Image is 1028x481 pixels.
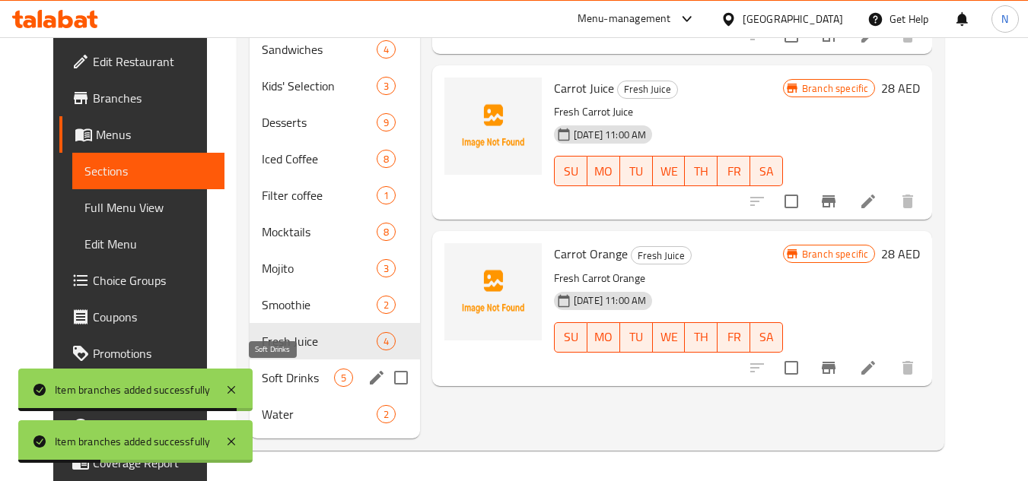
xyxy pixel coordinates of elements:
[620,156,653,186] button: TU
[691,326,711,348] span: TH
[554,103,783,122] p: Fresh Carrot Juice
[750,156,783,186] button: SA
[632,247,691,264] span: Fresh Juice
[262,296,377,314] span: Smoothie
[93,417,213,435] span: Upsell
[1001,11,1008,27] span: N
[377,223,396,241] div: items
[96,125,213,144] span: Menus
[796,81,874,96] span: Branch specific
[659,326,679,348] span: WE
[810,183,847,220] button: Branch-specific-item
[618,81,677,98] span: Fresh Juice
[250,177,420,214] div: Filter coffee1
[377,116,395,130] span: 9
[659,160,679,182] span: WE
[93,89,213,107] span: Branches
[561,326,581,348] span: SU
[250,286,420,323] div: Smoothie2
[84,198,213,217] span: Full Menu View
[718,322,750,353] button: FR
[554,269,783,288] p: Fresh Carrot Orange
[685,322,718,353] button: TH
[554,322,587,353] button: SU
[377,259,396,277] div: items
[750,322,783,353] button: SA
[262,259,377,277] span: Mojito
[561,160,581,182] span: SU
[796,247,874,261] span: Branch specific
[93,454,213,472] span: Coverage Report
[620,322,653,353] button: TU
[72,189,225,226] a: Full Menu View
[587,322,620,353] button: MO
[578,10,671,28] div: Menu-management
[250,359,420,396] div: Soft Drinks5edit
[55,381,210,398] div: Item branches added successfully
[377,40,396,59] div: items
[262,405,377,423] span: Water
[377,186,396,204] div: items
[250,104,420,141] div: Desserts9
[377,405,396,423] div: items
[554,77,614,100] span: Carrot Juice
[568,293,652,308] span: [DATE] 11:00 AM
[250,250,420,286] div: Mojito3
[377,113,396,131] div: items
[84,235,213,253] span: Edit Menu
[626,160,647,182] span: TU
[631,246,692,264] div: Fresh Juice
[377,261,395,276] span: 3
[262,113,377,131] span: Desserts
[775,352,807,384] span: Select to update
[93,344,213,362] span: Promotions
[444,78,542,175] img: Carrot Juice
[93,271,213,290] span: Choice Groups
[59,262,225,299] a: Choice Groups
[724,326,744,348] span: FR
[335,371,352,385] span: 5
[72,226,225,262] a: Edit Menu
[262,332,377,350] span: Fresh Juice
[377,225,395,239] span: 8
[250,214,420,250] div: Mocktails8
[775,185,807,217] span: Select to update
[262,186,377,204] span: Filter coffee
[890,350,926,386] button: delete
[377,334,395,349] span: 4
[743,11,843,27] div: [GEOGRAPHIC_DATA]
[365,366,388,389] button: edit
[568,128,652,142] span: [DATE] 11:00 AM
[685,156,718,186] button: TH
[72,153,225,189] a: Sections
[810,350,847,386] button: Branch-specific-item
[93,308,213,326] span: Coupons
[377,298,395,312] span: 2
[691,160,711,182] span: TH
[587,156,620,186] button: MO
[626,326,647,348] span: TU
[262,77,377,95] span: Kids' Selection
[444,243,542,340] img: Carrot Orange
[718,156,750,186] button: FR
[377,152,395,166] span: 8
[554,156,587,186] button: SU
[377,188,395,203] span: 1
[594,160,614,182] span: MO
[55,433,210,450] div: Item branches added successfully
[59,43,225,80] a: Edit Restaurant
[377,79,395,93] span: 3
[59,80,225,116] a: Branches
[262,369,334,387] span: Soft Drinks
[881,78,920,99] h6: 28 AED
[756,326,777,348] span: SA
[554,242,628,265] span: Carrot Orange
[377,407,395,422] span: 2
[250,323,420,359] div: Fresh Juice4
[59,116,225,153] a: Menus
[262,223,377,241] span: Mocktails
